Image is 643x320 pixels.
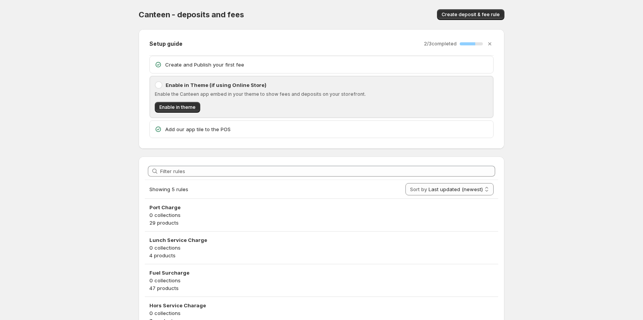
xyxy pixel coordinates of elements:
p: 0 collections [149,211,494,219]
button: Enable in theme [155,102,200,113]
p: 2 / 3 completed [424,41,457,47]
input: Filter rules [160,166,495,177]
h3: Fuel Surcharge [149,269,494,277]
p: 0 collections [149,244,494,252]
h3: Lunch Service Charge [149,236,494,244]
h3: Hors Service Charage [149,302,494,309]
p: 47 products [149,284,494,292]
p: Enable in Theme (if using Online Store) [166,81,488,89]
h2: Setup guide [149,40,183,48]
p: 0 collections [149,277,494,284]
p: Create and Publish your first fee [165,61,489,68]
p: 29 products [149,219,494,227]
span: Enable in theme [159,104,196,110]
p: Add our app tile to the POS [165,125,489,133]
button: Create deposit & fee rule [437,9,504,20]
span: Showing 5 rules [149,186,188,192]
p: Enable the Canteen app embed in your theme to show fees and deposits on your storefront. [155,91,488,97]
p: 0 collections [149,309,494,317]
button: Dismiss setup guide [484,38,495,49]
span: Canteen - deposits and fees [139,10,244,19]
span: Create deposit & fee rule [442,12,500,18]
p: 4 products [149,252,494,259]
h3: Port Charge [149,203,494,211]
